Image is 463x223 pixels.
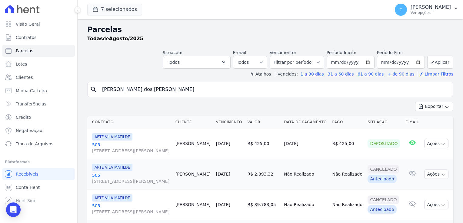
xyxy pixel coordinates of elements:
[16,141,53,147] span: Troca de Arquivos
[330,128,365,159] td: R$ 425,00
[411,4,451,10] p: [PERSON_NAME]
[281,189,330,220] td: Não Realizado
[2,18,75,30] a: Visão Geral
[358,72,384,76] a: 61 a 90 dias
[411,10,451,15] p: Ver opções
[92,172,171,184] a: 505[STREET_ADDRESS][PERSON_NAME]
[368,205,396,214] div: Antecipado
[2,31,75,44] a: Contratos
[16,74,33,80] span: Clientes
[250,72,271,76] label: ↯ Atalhos
[173,159,214,189] td: [PERSON_NAME]
[92,203,171,215] a: 505[STREET_ADDRESS][PERSON_NAME]
[16,34,36,40] span: Contratos
[163,50,182,55] label: Situação:
[400,8,402,12] span: T
[427,56,453,69] button: Aplicar
[216,202,230,207] a: [DATE]
[92,142,171,154] a: 505[STREET_ADDRESS][PERSON_NAME]
[328,72,354,76] a: 31 a 60 dias
[281,128,330,159] td: [DATE]
[281,116,330,128] th: Data de Pagamento
[388,72,415,76] a: + de 90 dias
[173,189,214,220] td: [PERSON_NAME]
[424,200,448,209] button: Ações
[365,116,403,128] th: Situação
[216,172,230,176] a: [DATE]
[109,36,143,41] strong: Agosto/2025
[16,171,38,177] span: Recebíveis
[245,116,281,128] th: Valor
[281,159,330,189] td: Não Realizado
[87,4,142,15] button: 7 selecionados
[245,189,281,220] td: R$ 39.783,05
[173,116,214,128] th: Cliente
[87,116,173,128] th: Contrato
[2,98,75,110] a: Transferências
[403,116,421,128] th: E-mail
[163,56,231,69] button: Todos
[92,178,171,184] span: [STREET_ADDRESS][PERSON_NAME]
[214,116,245,128] th: Vencimento
[330,159,365,189] td: Não Realizado
[2,85,75,97] a: Minha Carteira
[16,184,40,190] span: Conta Hent
[16,61,27,67] span: Lotes
[417,72,453,76] a: ✗ Limpar Filtros
[424,170,448,179] button: Ações
[2,58,75,70] a: Lotes
[16,128,42,134] span: Negativação
[2,45,75,57] a: Parcelas
[327,50,356,55] label: Período Inicío:
[390,1,463,18] button: T [PERSON_NAME] Ver opções
[368,175,396,183] div: Antecipado
[87,24,453,35] h2: Parcelas
[2,168,75,180] a: Recebíveis
[6,202,21,217] div: Open Intercom Messenger
[424,139,448,148] button: Ações
[16,21,40,27] span: Visão Geral
[16,88,47,94] span: Minha Carteira
[87,36,103,41] strong: Todas
[330,189,365,220] td: Não Realizado
[92,148,171,154] span: [STREET_ADDRESS][PERSON_NAME]
[16,114,31,120] span: Crédito
[233,50,248,55] label: E-mail:
[245,159,281,189] td: R$ 2.893,32
[301,72,324,76] a: 1 a 30 dias
[368,139,400,148] div: Depositado
[92,133,132,141] span: ARTE VILA MATILDE
[2,124,75,137] a: Negativação
[270,50,296,55] label: Vencimento:
[5,158,72,166] div: Plataformas
[216,141,230,146] a: [DATE]
[16,48,33,54] span: Parcelas
[330,116,365,128] th: Pago
[2,181,75,193] a: Conta Hent
[2,111,75,123] a: Crédito
[2,71,75,83] a: Clientes
[168,59,180,66] span: Todos
[275,72,298,76] label: Vencidos:
[98,83,451,95] input: Buscar por nome do lote ou do cliente
[87,35,143,42] p: de
[415,102,453,111] button: Exportar
[368,196,399,204] div: Cancelado
[90,86,97,93] i: search
[92,209,171,215] span: [STREET_ADDRESS][PERSON_NAME]
[2,138,75,150] a: Troca de Arquivos
[245,128,281,159] td: R$ 425,00
[377,50,425,56] label: Período Fim:
[92,164,132,171] span: ARTE VILA MATILDE
[173,128,214,159] td: [PERSON_NAME]
[92,194,132,202] span: ARTE VILA MATILDE
[16,101,46,107] span: Transferências
[368,165,399,173] div: Cancelado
